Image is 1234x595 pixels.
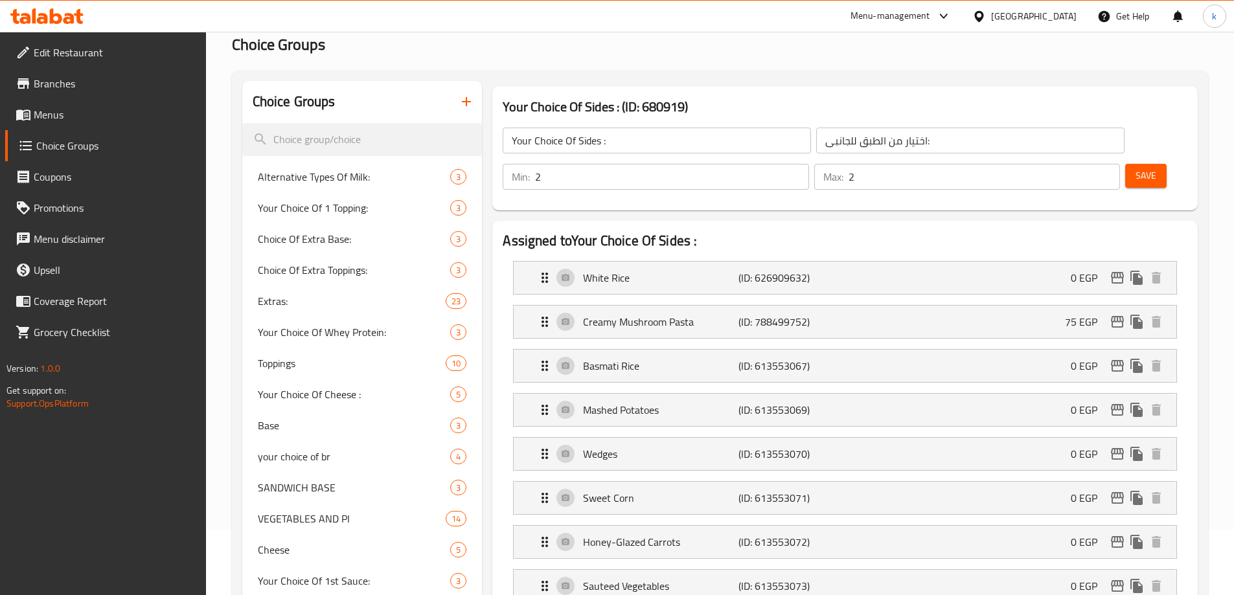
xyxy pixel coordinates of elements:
[503,432,1187,476] li: Expand
[583,578,738,594] p: Sauteed Vegetables
[738,314,842,330] p: (ID: 788499752)
[503,96,1187,117] h3: Your Choice Of Sides : (ID: 680919)
[514,262,1176,294] div: Expand
[1147,400,1166,420] button: delete
[514,306,1176,338] div: Expand
[451,575,466,587] span: 3
[6,360,38,377] span: Version:
[1071,270,1108,286] p: 0 EGP
[258,262,451,278] span: Choice Of Extra Toppings:
[258,542,451,557] span: Cheese
[451,388,466,401] span: 5
[34,293,196,309] span: Coverage Report
[34,107,196,122] span: Menus
[242,317,483,348] div: Your Choice Of Whey Protein:3
[512,169,530,185] p: Min:
[823,169,843,185] p: Max:
[450,324,466,340] div: Choices
[738,490,842,506] p: (ID: 613553071)
[738,446,842,462] p: (ID: 613553070)
[242,348,483,379] div: Toppings10
[258,573,451,589] span: Your Choice Of 1st Sauce:
[232,30,325,59] span: Choice Groups
[253,92,336,111] h2: Choice Groups
[258,200,451,216] span: Your Choice Of 1 Topping:
[1127,312,1147,331] button: duplicate
[1108,312,1127,331] button: edit
[34,169,196,185] span: Coupons
[503,520,1187,564] li: Expand
[242,410,483,441] div: Base3
[1127,532,1147,552] button: duplicate
[40,360,60,377] span: 1.0.0
[738,358,842,374] p: (ID: 613553067)
[242,192,483,223] div: Your Choice Of 1 Topping:3
[1127,488,1147,508] button: duplicate
[503,388,1187,432] li: Expand
[1147,312,1166,331] button: delete
[451,420,466,432] span: 3
[446,355,466,371] div: Choices
[258,418,451,433] span: Base
[258,511,446,526] span: VEGETABLES AND PI
[1127,444,1147,464] button: duplicate
[1147,444,1166,464] button: delete
[583,314,738,330] p: Creamy Mushroom Pasta
[1147,532,1166,552] button: delete
[1147,356,1166,376] button: delete
[5,68,206,99] a: Branches
[1108,444,1127,464] button: edit
[503,476,1187,520] li: Expand
[1108,356,1127,376] button: edit
[1071,490,1108,506] p: 0 EGP
[446,511,466,526] div: Choices
[514,482,1176,514] div: Expand
[451,264,466,276] span: 3
[5,223,206,254] a: Menu disclaimer
[1071,358,1108,374] p: 0 EGP
[1071,578,1108,594] p: 0 EGP
[1108,488,1127,508] button: edit
[583,490,738,506] p: Sweet Corn
[451,544,466,556] span: 5
[1127,356,1147,376] button: duplicate
[242,472,483,503] div: SANDWICH BASE3
[258,387,451,402] span: Your Choice Of Cheese :
[6,395,89,412] a: Support.OpsPlatform
[446,293,466,309] div: Choices
[738,534,842,550] p: (ID: 613553072)
[583,270,738,286] p: White Rice
[446,295,466,308] span: 23
[258,449,451,464] span: your choice of br
[1071,402,1108,418] p: 0 EGP
[258,480,451,495] span: SANDWICH BASE
[503,231,1187,251] h2: Assigned to Your Choice Of Sides :
[5,99,206,130] a: Menus
[514,526,1176,558] div: Expand
[991,9,1077,23] div: [GEOGRAPHIC_DATA]
[34,324,196,340] span: Grocery Checklist
[1127,268,1147,287] button: duplicate
[5,192,206,223] a: Promotions
[514,350,1176,382] div: Expand
[34,45,196,60] span: Edit Restaurant
[5,286,206,317] a: Coverage Report
[451,326,466,339] span: 3
[258,293,446,309] span: Extras:
[242,254,483,286] div: Choice Of Extra Toppings:3
[450,231,466,247] div: Choices
[5,130,206,161] a: Choice Groups
[6,382,66,399] span: Get support on:
[503,256,1187,300] li: Expand
[34,262,196,278] span: Upsell
[446,357,466,370] span: 10
[36,138,196,153] span: Choice Groups
[258,231,451,247] span: Choice Of Extra Base:
[258,355,446,371] span: Toppings
[1108,400,1127,420] button: edit
[738,270,842,286] p: (ID: 626909632)
[1147,268,1166,287] button: delete
[851,8,930,24] div: Menu-management
[258,169,451,185] span: Alternative Types Of Milk:
[450,573,466,589] div: Choices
